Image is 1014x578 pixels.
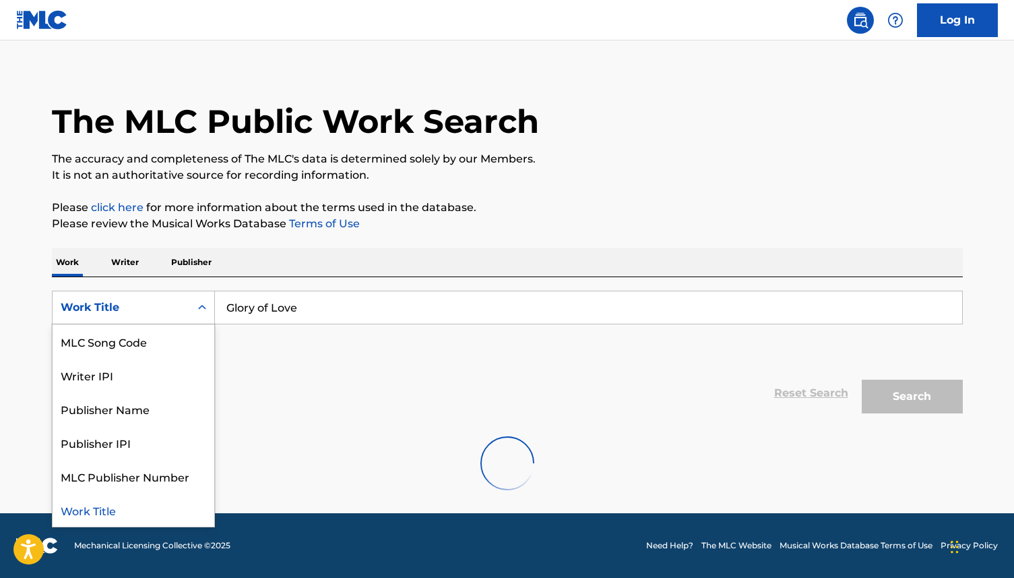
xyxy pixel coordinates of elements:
[61,299,182,316] div: Work Title
[16,10,68,30] img: MLC Logo
[53,324,214,358] div: MLC Song Code
[74,540,230,552] span: Mechanical Licensing Collective © 2025
[53,392,214,426] div: Publisher Name
[882,7,909,34] div: Help
[52,248,83,277] p: Work
[646,540,693,552] a: Need Help?
[852,12,868,28] img: search
[53,358,214,392] div: Writer IPI
[941,540,998,552] a: Privacy Policy
[107,248,143,277] p: Writer
[286,217,360,230] a: Terms of Use
[53,493,214,527] div: Work Title
[947,513,1014,578] iframe: Chat Widget
[52,291,963,420] form: Search Form
[52,216,963,232] p: Please review the Musical Works Database
[167,248,216,277] p: Publisher
[480,436,534,490] img: preloader
[52,167,963,183] p: It is not an authoritative source for recording information.
[701,540,771,552] a: The MLC Website
[887,12,904,28] img: help
[16,538,58,554] img: logo
[917,3,998,37] a: Log In
[847,7,874,34] a: Public Search
[951,527,959,567] div: Drag
[52,101,539,142] h1: The MLC Public Work Search
[52,151,963,167] p: The accuracy and completeness of The MLC's data is determined solely by our Members.
[91,201,144,214] a: click here
[52,200,963,216] p: Please for more information about the terms used in the database.
[780,540,932,552] a: Musical Works Database Terms of Use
